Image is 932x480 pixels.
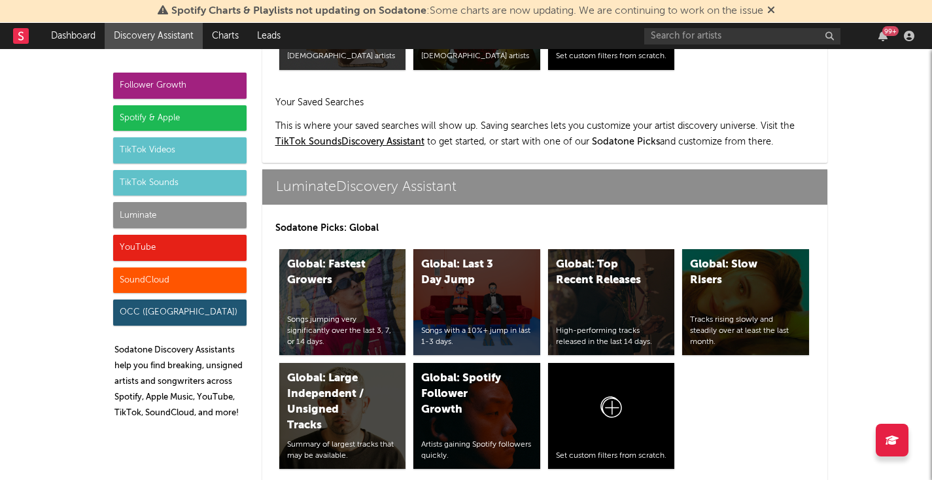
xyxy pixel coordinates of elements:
div: High-performing tracks released in the last 14 days. [556,326,667,348]
div: Top sounds from [DEMOGRAPHIC_DATA] artists [287,40,398,62]
div: Artists gaining Spotify followers quickly. [421,439,532,462]
p: Sodatone Picks: Global [275,220,814,236]
a: Global: Large Independent / Unsigned TracksSummary of largest tracks that may be available. [279,363,406,469]
a: Dashboard [42,23,105,49]
span: Spotify Charts & Playlists not updating on Sodatone [171,6,426,16]
a: Global: Last 3 Day JumpSongs with a 10%+ jump in last 1-3 days. [413,249,540,355]
div: Set custom filters from scratch. [556,451,667,462]
a: Global: Fastest GrowersSongs jumping very significantly over the last 3, 7, or 14 days. [279,249,406,355]
a: Global: Slow RisersTracks rising slowly and steadily over at least the last month. [682,249,809,355]
div: Set custom filters from scratch. [556,51,667,62]
div: Global: Last 3 Day Jump [421,257,510,288]
div: Global: Slow Risers [690,257,779,288]
div: Global: Large Independent / Unsigned Tracks [287,371,376,434]
div: Songs with a 10%+ jump in last 1-3 days. [421,326,532,348]
div: Summary of largest tracks that may be available. [287,439,398,462]
div: TikTok Videos [113,137,247,163]
a: TikTok SoundsDiscovery Assistant [275,137,424,146]
a: Set custom filters from scratch. [548,363,675,469]
span: : Some charts are now updating. We are continuing to work on the issue [171,6,763,16]
input: Search for artists [644,28,840,44]
div: Global: Spotify Follower Growth [421,371,510,418]
p: This is where your saved searches will show up. Saving searches lets you customize your artist di... [275,118,814,150]
div: Tracks rising slowly and steadily over at least the last month. [690,315,801,347]
span: Dismiss [767,6,775,16]
div: Spotify & Apple [113,105,247,131]
a: Charts [203,23,248,49]
div: YouTube [113,235,247,261]
div: Top sounds from [DEMOGRAPHIC_DATA] artists [421,40,532,62]
div: OCC ([GEOGRAPHIC_DATA]) [113,300,247,326]
div: Songs jumping very significantly over the last 3, 7, or 14 days. [287,315,398,347]
h2: Your Saved Searches [275,95,814,111]
a: LuminateDiscovery Assistant [262,169,827,205]
button: 99+ [878,31,888,41]
div: Global: Fastest Growers [287,257,376,288]
a: Leads [248,23,290,49]
div: Global: Top Recent Releases [556,257,645,288]
div: 99 + [882,26,899,36]
a: Global: Spotify Follower GrowthArtists gaining Spotify followers quickly. [413,363,540,469]
span: Sodatone Picks [592,137,660,146]
div: SoundCloud [113,267,247,294]
div: Luminate [113,202,247,228]
a: Global: Top Recent ReleasesHigh-performing tracks released in the last 14 days. [548,249,675,355]
div: TikTok Sounds [113,170,247,196]
a: Discovery Assistant [105,23,203,49]
p: Sodatone Discovery Assistants help you find breaking, unsigned artists and songwriters across Spo... [114,343,247,421]
div: Follower Growth [113,73,247,99]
